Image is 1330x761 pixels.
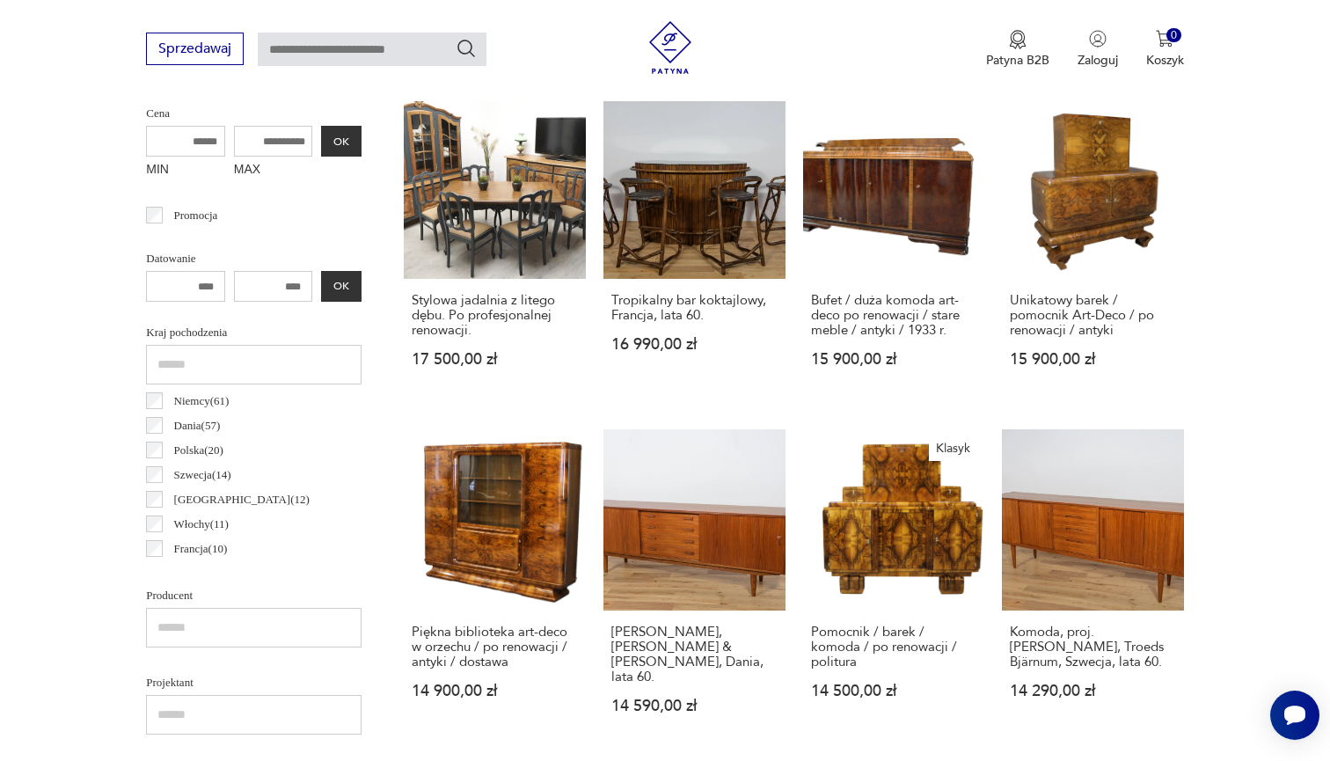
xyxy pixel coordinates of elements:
a: Sprzedawaj [146,44,244,56]
button: Zaloguj [1078,30,1118,69]
p: Włochy ( 11 ) [174,515,229,534]
img: Patyna - sklep z meblami i dekoracjami vintage [644,21,697,74]
button: Szukaj [456,38,477,59]
img: Ikona medalu [1009,30,1027,49]
h3: [PERSON_NAME], [PERSON_NAME] & [PERSON_NAME], Dania, lata 60. [611,625,778,684]
p: Kraj pochodzenia [146,323,362,342]
a: Tropikalny bar koktajlowy, Francja, lata 60.Tropikalny bar koktajlowy, Francja, lata 60.16 990,00 zł [603,97,786,401]
h3: Bufet / duża komoda art-deco po renowacji / stare meble / antyki / 1933 r. [811,293,977,338]
p: Zaloguj [1078,52,1118,69]
h3: Komoda, proj. [PERSON_NAME], Troeds Bjärnum, Szwecja, lata 60. [1010,625,1176,670]
h3: Unikatowy barek / pomocnik Art-Deco / po renowacji / antyki [1010,293,1176,338]
p: Dania ( 57 ) [174,416,221,435]
button: OK [321,126,362,157]
h3: Piękna biblioteka art-deco w orzechu / po renowacji / antyki / dostawa [412,625,578,670]
div: 0 [1166,28,1181,43]
p: Datowanie [146,249,362,268]
iframe: Smartsupp widget button [1270,691,1319,740]
h3: Pomocnik / barek / komoda / po renowacji / politura [811,625,977,670]
img: Ikonka użytkownika [1089,30,1107,48]
h3: Stylowa jadalnia z litego dębu. Po profesjonalnej renowacji. [412,293,578,338]
p: Szwecja ( 14 ) [174,465,231,485]
p: Promocja [174,206,218,225]
img: Ikona koszyka [1156,30,1173,48]
p: 17 500,00 zł [412,352,578,367]
button: 0Koszyk [1146,30,1184,69]
p: 15 900,00 zł [811,352,977,367]
a: Stylowa jadalnia z litego dębu. Po profesjonalnej renowacji.Stylowa jadalnia z litego dębu. Po pr... [404,97,586,401]
p: Patyna B2B [986,52,1049,69]
p: 14 900,00 zł [412,684,578,699]
p: Niemcy ( 61 ) [174,391,230,411]
a: Komoda, proj. Nils Jonsson, Troeds Bjärnum, Szwecja, lata 60.Komoda, proj. [PERSON_NAME], Troeds ... [1002,429,1184,749]
p: Polska ( 20 ) [174,441,223,460]
p: Producent [146,586,362,605]
a: KlasykPomocnik / barek / komoda / po renowacji / polituraPomocnik / barek / komoda / po renowacji... [803,429,985,749]
p: Czechosłowacja ( 8 ) [174,564,262,583]
a: Ikona medaluPatyna B2B [986,30,1049,69]
button: OK [321,271,362,302]
h3: Tropikalny bar koktajlowy, Francja, lata 60. [611,293,778,323]
p: 15 900,00 zł [1010,352,1176,367]
a: Unikatowy barek / pomocnik Art-Deco / po renowacji / antykiUnikatowy barek / pomocnik Art-Deco / ... [1002,97,1184,401]
label: MIN [146,157,225,185]
p: Koszyk [1146,52,1184,69]
a: Bufet / duża komoda art-deco po renowacji / stare meble / antyki / 1933 r.Bufet / duża komoda art... [803,97,985,401]
p: 14 590,00 zł [611,699,778,713]
label: MAX [234,157,313,185]
p: 16 990,00 zł [611,337,778,352]
p: 14 290,00 zł [1010,684,1176,699]
a: Piękna biblioteka art-deco w orzechu / po renowacji / antyki / dostawaPiękna biblioteka art-deco ... [404,429,586,749]
button: Patyna B2B [986,30,1049,69]
p: Francja ( 10 ) [174,539,228,559]
p: [GEOGRAPHIC_DATA] ( 12 ) [174,490,310,509]
button: Sprzedawaj [146,33,244,65]
p: 14 500,00 zł [811,684,977,699]
a: Komoda, Clausen & Son, Dania, lata 60.[PERSON_NAME], [PERSON_NAME] & [PERSON_NAME], Dania, lata 6... [603,429,786,749]
p: Projektant [146,673,362,692]
p: Cena [146,104,362,123]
